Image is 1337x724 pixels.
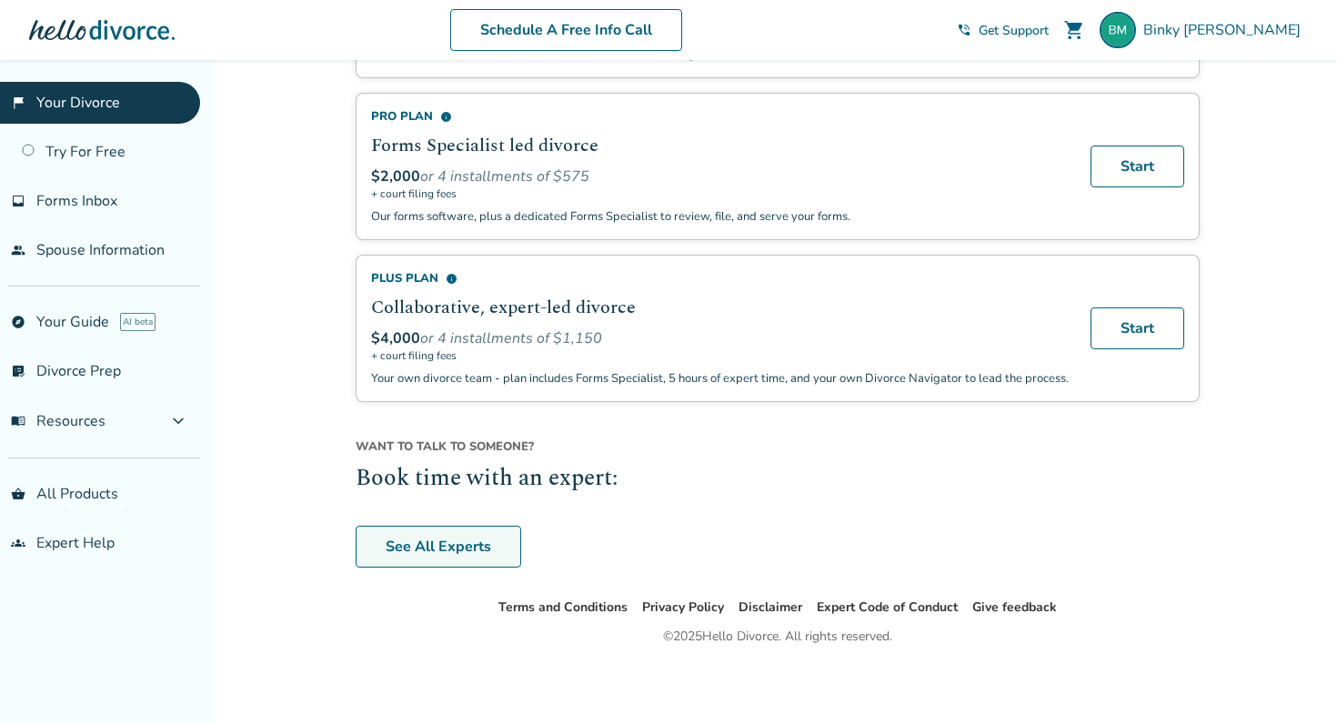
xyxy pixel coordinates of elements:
[642,598,724,616] a: Privacy Policy
[167,410,189,432] span: expand_more
[11,536,25,550] span: groups
[440,111,452,123] span: info
[371,348,1069,363] span: + court filing fees
[36,191,117,211] span: Forms Inbox
[663,626,892,648] div: © 2025 Hello Divorce. All rights reserved.
[371,186,1069,201] span: + court filing fees
[11,364,25,378] span: list_alt_check
[1246,637,1337,724] iframe: Chat Widget
[979,22,1049,39] span: Get Support
[11,243,25,257] span: people
[739,597,802,618] li: Disclaimer
[1091,146,1184,187] a: Start
[11,315,25,329] span: explore
[1143,20,1308,40] span: Binky [PERSON_NAME]
[356,438,1200,455] span: Want to talk to someone?
[817,598,958,616] a: Expert Code of Conduct
[120,313,156,331] span: AI beta
[498,598,628,616] a: Terms and Conditions
[371,166,1069,186] div: or 4 installments of $575
[11,414,25,428] span: menu_book
[450,9,682,51] a: Schedule A Free Info Call
[1091,307,1184,349] a: Start
[11,487,25,501] span: shopping_basket
[371,132,1069,159] h2: Forms Specialist led divorce
[371,208,1069,225] p: Our forms software, plus a dedicated Forms Specialist to review, file, and serve your forms.
[11,96,25,110] span: flag_2
[1063,19,1085,41] span: shopping_cart
[371,328,1069,348] div: or 4 installments of $1,150
[1100,12,1136,48] img: binkyvm@gmail.com
[371,108,1069,125] div: Pro Plan
[371,166,420,186] span: $2,000
[972,597,1057,618] li: Give feedback
[957,22,1049,39] a: phone_in_talkGet Support
[446,273,457,285] span: info
[356,462,1200,497] h2: Book time with an expert:
[371,370,1069,387] p: Your own divorce team - plan includes Forms Specialist, 5 hours of expert time, and your own Divo...
[11,411,106,431] span: Resources
[371,328,420,348] span: $4,000
[356,526,521,568] a: See All Experts
[371,294,1069,321] h2: Collaborative, expert-led divorce
[957,23,971,37] span: phone_in_talk
[371,270,1069,287] div: Plus Plan
[11,194,25,208] span: inbox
